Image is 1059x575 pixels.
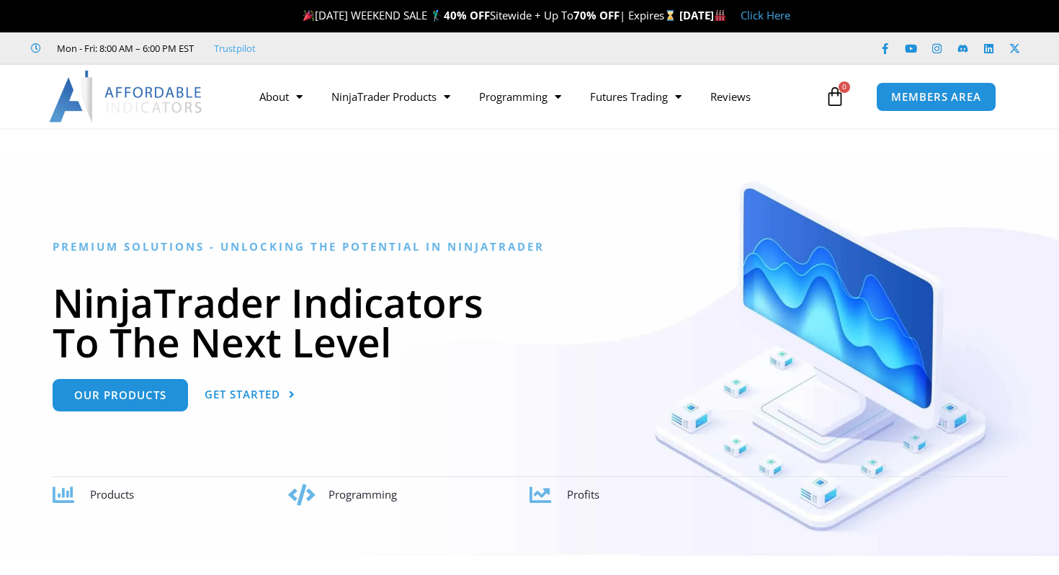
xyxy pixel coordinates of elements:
[741,8,790,22] a: Click Here
[90,487,134,502] span: Products
[53,40,194,57] span: Mon - Fri: 8:00 AM – 6:00 PM EST
[696,80,765,113] a: Reviews
[245,80,821,113] nav: Menu
[303,10,314,21] img: 🎉
[205,389,280,400] span: Get Started
[444,8,490,22] strong: 40% OFF
[876,82,996,112] a: MEMBERS AREA
[74,390,166,401] span: Our Products
[329,487,397,502] span: Programming
[49,71,204,122] img: LogoAI | Affordable Indicators – NinjaTrader
[53,240,1007,254] h6: Premium Solutions - Unlocking the Potential in NinjaTrader
[465,80,576,113] a: Programming
[891,92,981,102] span: MEMBERS AREA
[679,8,726,22] strong: [DATE]
[245,80,317,113] a: About
[214,40,256,57] a: Trustpilot
[576,80,696,113] a: Futures Trading
[300,8,679,22] span: [DATE] WEEKEND SALE 🏌️‍♂️ Sitewide + Up To | Expires
[205,379,295,411] a: Get Started
[53,379,188,411] a: Our Products
[839,81,850,93] span: 0
[317,80,465,113] a: NinjaTrader Products
[665,10,676,21] img: ⌛
[803,76,867,117] a: 0
[567,487,599,502] span: Profits
[573,8,620,22] strong: 70% OFF
[715,10,725,21] img: 🏭
[53,282,1007,362] h1: NinjaTrader Indicators To The Next Level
